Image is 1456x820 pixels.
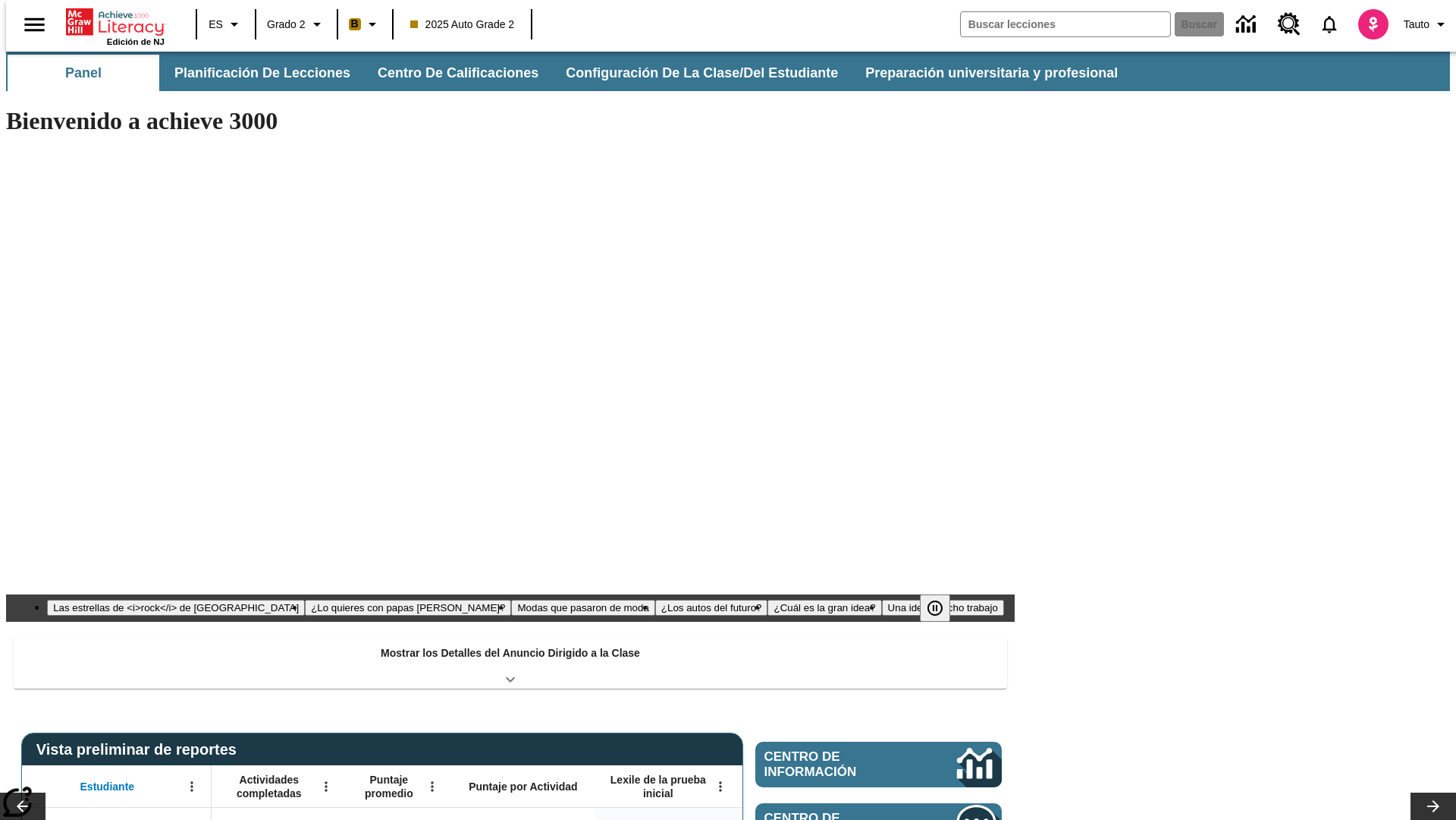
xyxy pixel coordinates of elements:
button: Diapositiva 3 Modas que pasaron de moda [511,600,654,616]
div: Mostrar los Detalles del Anuncio Dirigido a la Clase [14,636,1007,689]
span: 2025 Auto Grade 2 [410,17,515,33]
button: Preparación universitaria y profesional [853,55,1130,91]
span: Centro de información [764,749,906,780]
button: Centro de calificaciones [366,55,551,91]
input: Buscar campo [961,12,1170,36]
span: B [351,14,359,33]
div: Portada [66,5,165,46]
button: Lenguaje: ES, Selecciona un idioma [202,11,250,38]
button: Diapositiva 5 ¿Cuál es la gran idea? [767,600,881,616]
button: Abrir menú [315,775,337,798]
a: Centro de información [1227,4,1269,46]
button: Pausar [920,594,950,622]
div: Subbarra de navegación [6,55,1131,91]
span: Grado 2 [267,17,306,33]
button: Boost El color de la clase es anaranjado claro. Cambiar el color de la clase. [343,11,388,38]
a: Centro de información [755,742,1002,787]
a: Notificaciones [1310,5,1349,44]
span: ES [209,17,223,33]
button: Grado: Grado 2, Elige un grado [261,11,332,38]
button: Diapositiva 6 Una idea, mucho trabajo [882,600,1004,616]
span: Puntaje promedio [353,773,425,800]
button: Abrir menú [421,775,444,798]
span: Edición de NJ [107,37,165,46]
span: Tauto [1404,17,1429,33]
div: Subbarra de navegación [6,52,1450,91]
button: Diapositiva 1 Las estrellas de <i>rock</i> de Madagascar [47,600,305,616]
p: Mostrar los Detalles del Anuncio Dirigido a la Clase [381,645,640,661]
button: Diapositiva 2 ¿Lo quieres con papas fritas? [305,600,511,616]
a: Portada [66,7,165,37]
button: Escoja un nuevo avatar [1349,5,1398,44]
img: avatar image [1358,9,1389,39]
button: Diapositiva 4 ¿Los autos del futuro? [655,600,768,616]
button: Configuración de la clase/del estudiante [554,55,850,91]
button: Abrir menú [180,775,203,798]
button: Perfil/Configuración [1398,11,1456,38]
button: Abrir menú [709,775,732,798]
span: Puntaje por Actividad [469,780,577,793]
span: Actividades completadas [219,773,319,800]
button: Planificación de lecciones [162,55,362,91]
h1: Bienvenido a achieve 3000 [6,107,1015,135]
button: Carrusel de lecciones, seguir [1410,793,1456,820]
a: Centro de recursos, Se abrirá en una pestaña nueva. [1269,4,1310,45]
div: Pausar [920,594,965,622]
span: Lexile de la prueba inicial [603,773,714,800]
button: Panel [8,55,159,91]
span: Vista preliminar de reportes [36,741,244,758]
span: Estudiante [80,780,135,793]
button: Abrir el menú lateral [12,2,57,47]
